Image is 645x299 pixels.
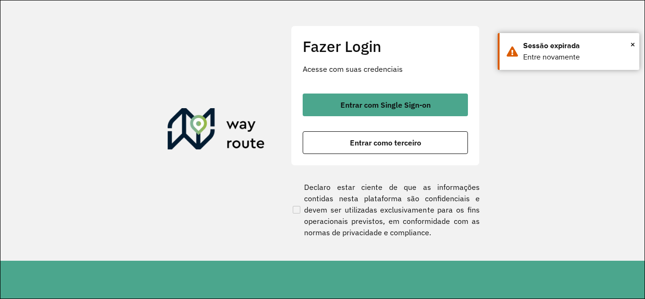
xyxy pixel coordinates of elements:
[303,37,468,55] h2: Fazer Login
[291,181,480,238] label: Declaro estar ciente de que as informações contidas nesta plataforma são confidenciais e devem se...
[630,37,635,51] span: ×
[303,131,468,154] button: button
[630,37,635,51] button: Close
[303,94,468,116] button: button
[523,40,632,51] div: Sessão expirada
[350,139,421,146] span: Entrar como terceiro
[303,63,468,75] p: Acesse com suas credenciais
[168,108,265,154] img: Roteirizador AmbevTech
[340,101,431,109] span: Entrar com Single Sign-on
[523,51,632,63] div: Entre novamente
